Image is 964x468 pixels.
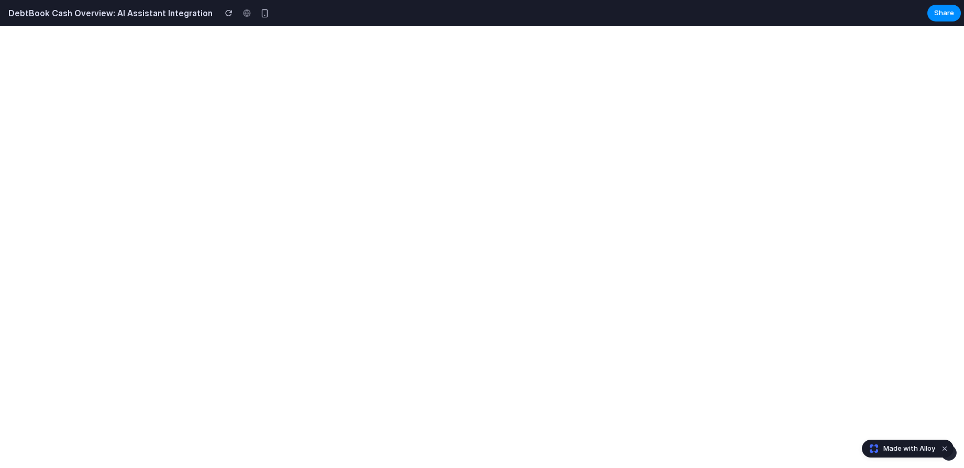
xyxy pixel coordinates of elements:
[938,442,951,455] button: Dismiss watermark
[862,443,936,454] a: Made with Alloy
[4,7,213,19] h2: DebtBook Cash Overview: AI Assistant Integration
[927,5,961,21] button: Share
[883,443,935,454] span: Made with Alloy
[934,8,954,18] span: Share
